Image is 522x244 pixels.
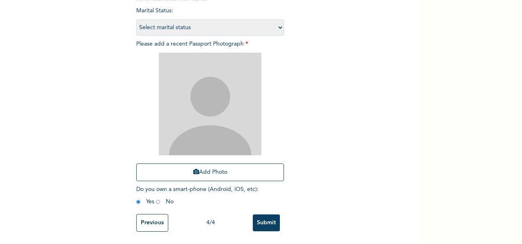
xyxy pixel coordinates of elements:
[136,163,284,181] button: Add Photo
[159,53,261,155] img: Crop
[253,214,280,231] input: Submit
[136,186,259,205] span: Do you own a smart-phone (Android, iOS, etc) : Yes No
[168,219,253,227] div: 4 / 4
[136,214,168,232] input: Previous
[136,8,284,30] span: Marital Status :
[136,41,284,185] span: Please add a recent Passport Photograph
